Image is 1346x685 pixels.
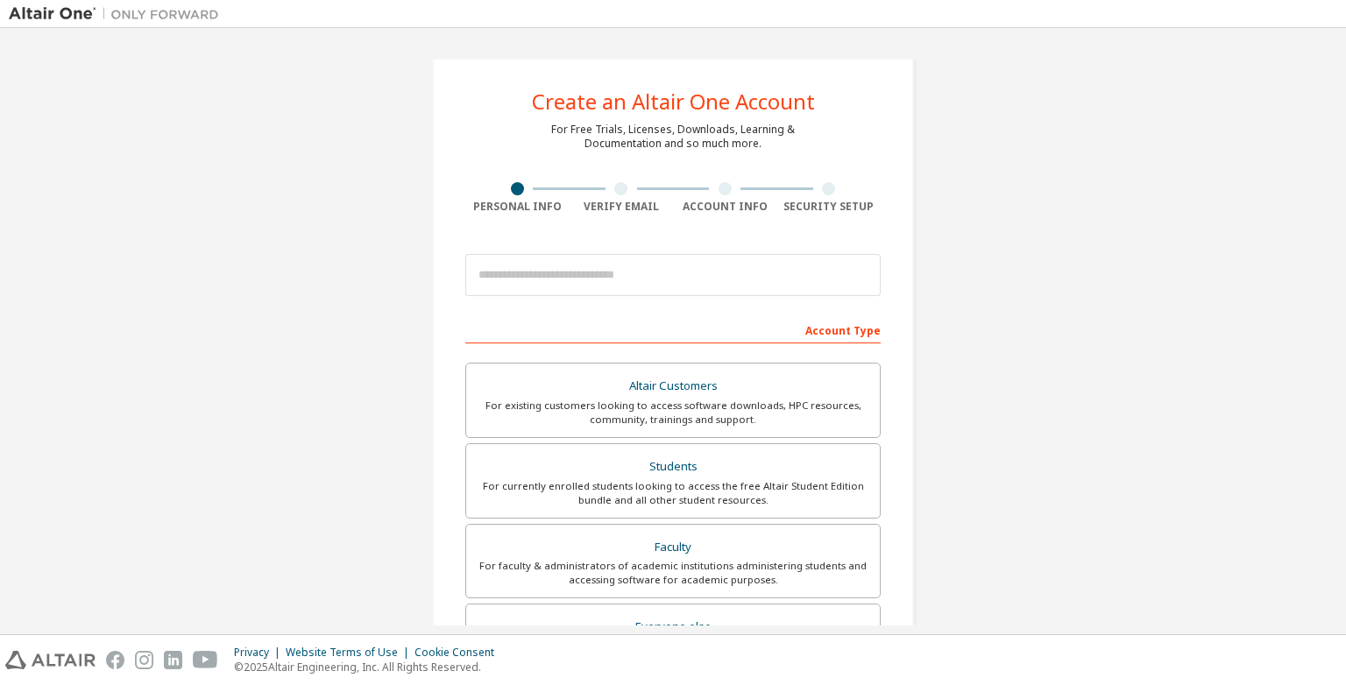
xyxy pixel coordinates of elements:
div: Personal Info [465,200,570,214]
div: Everyone else [477,615,869,639]
div: Verify Email [570,200,674,214]
div: Create an Altair One Account [532,91,815,112]
img: Altair One [9,5,228,23]
div: For existing customers looking to access software downloads, HPC resources, community, trainings ... [477,399,869,427]
img: linkedin.svg [164,651,182,669]
div: Website Terms of Use [286,646,414,660]
div: Security Setup [777,200,882,214]
div: Faculty [477,535,869,560]
img: instagram.svg [135,651,153,669]
div: Students [477,455,869,479]
div: For Free Trials, Licenses, Downloads, Learning & Documentation and so much more. [551,123,795,151]
div: Altair Customers [477,374,869,399]
div: Cookie Consent [414,646,505,660]
div: For currently enrolled students looking to access the free Altair Student Edition bundle and all ... [477,479,869,507]
img: altair_logo.svg [5,651,96,669]
img: youtube.svg [193,651,218,669]
p: © 2025 Altair Engineering, Inc. All Rights Reserved. [234,660,505,674]
img: facebook.svg [106,651,124,669]
div: Privacy [234,646,286,660]
div: For faculty & administrators of academic institutions administering students and accessing softwa... [477,559,869,587]
div: Account Info [673,200,777,214]
div: Account Type [465,315,881,343]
